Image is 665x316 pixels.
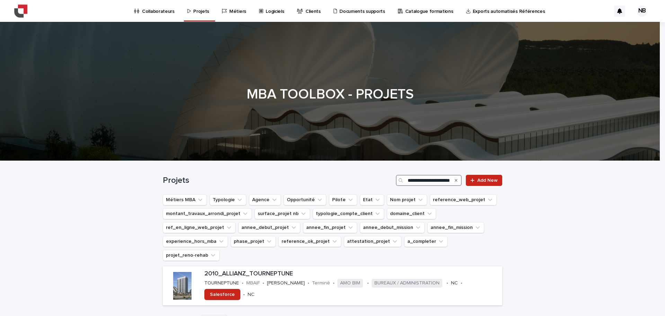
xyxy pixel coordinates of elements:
button: surface_projet nb [255,208,310,219]
button: ref_en_ligne_web_projet [163,222,236,233]
button: annee_debut_projet [238,222,300,233]
p: MBAIF [246,280,260,286]
a: Add New [466,175,502,186]
button: domaine_client [387,208,436,219]
span: Salesforce [210,292,235,297]
button: Opportunité [284,194,326,205]
input: Search [396,175,462,186]
p: • [461,280,462,286]
button: annee_debut_mission [360,222,425,233]
p: • [367,280,369,286]
span: BUREAUX / ADMINISTRATION [372,279,442,288]
button: experience_hors_mba [163,236,228,247]
p: 2010_ALLIANZ_TOURNEPTUNE [204,270,499,278]
span: AMO BIM [337,279,363,288]
p: • [242,280,243,286]
p: • [333,280,335,286]
button: Pilote [329,194,357,205]
p: NC [248,292,255,298]
img: YiAiwBLRm2aPEWe5IFcA [14,4,28,18]
h1: MBA TOOLBOX - PROJETS [160,86,500,103]
p: • [243,292,245,298]
button: a_completer [404,236,447,247]
p: NC [451,280,458,286]
button: annee_fin_projet [303,222,357,233]
p: • [446,280,448,286]
button: typologie_compte_client [313,208,384,219]
button: reference_web_projet [430,194,497,205]
button: projet_reno-rehab [163,250,220,261]
span: Add New [477,178,498,183]
a: Salesforce [204,289,240,300]
div: NB [637,6,648,17]
button: montant_travaux_arrondi_projet [163,208,252,219]
button: Typologie [210,194,246,205]
button: Agence [249,194,281,205]
p: • [308,280,309,286]
p: [PERSON_NAME] [267,280,305,286]
h1: Projets [163,176,393,186]
p: TOURNEPTUNE [204,280,239,286]
button: attestation_projet [344,236,401,247]
button: phase_projet [231,236,276,247]
button: Nom projet [387,194,427,205]
button: reference_ok_projet [278,236,341,247]
button: Métiers MBA [163,194,207,205]
p: Terminé [312,280,330,286]
a: 2010_ALLIANZ_TOURNEPTUNETOURNEPTUNE•MBAIF•[PERSON_NAME]•Terminé•AMO BIM•BUREAUX / ADMINISTRATION•... [163,266,502,306]
button: Etat [360,194,384,205]
p: • [263,280,264,286]
button: annee_fin_mission [427,222,484,233]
